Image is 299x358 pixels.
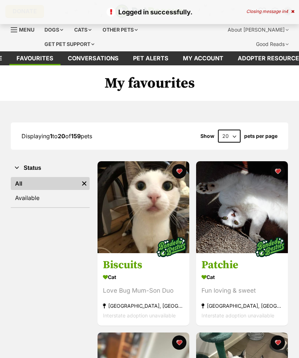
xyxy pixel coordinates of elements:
div: Fun loving & sweet [201,286,283,296]
span: Interstate adoption unavailable [103,312,176,319]
a: Favourites [9,51,61,65]
button: favourite [270,164,285,178]
h3: Biscuits [103,258,184,272]
img: Patchie [196,161,288,253]
div: Other pets [98,23,143,37]
div: Cats [69,23,96,37]
strong: 20 [58,132,65,140]
div: Cat [103,272,184,282]
a: conversations [61,51,126,65]
a: My account [176,51,231,65]
span: Show [200,133,214,139]
a: Available [11,191,90,204]
div: Love Bug Mum-Son Duo [103,286,184,296]
a: Pet alerts [126,51,176,65]
img: bonded besties [153,229,189,265]
div: Good Reads [251,37,294,51]
a: Remove filter [79,177,90,190]
button: Status [11,163,90,173]
span: Interstate adoption unavailable [201,312,274,319]
strong: 159 [71,132,81,140]
div: [GEOGRAPHIC_DATA], [GEOGRAPHIC_DATA] [103,301,184,311]
h3: Patchie [201,258,283,272]
span: Displaying to of pets [22,132,92,140]
div: Cat [201,272,283,282]
div: Status [11,176,90,207]
img: Biscuits [98,161,189,253]
a: Patchie Cat Fun loving & sweet [GEOGRAPHIC_DATA], [GEOGRAPHIC_DATA] Interstate adoption unavailab... [196,253,288,326]
a: Biscuits Cat Love Bug Mum-Son Duo [GEOGRAPHIC_DATA], [GEOGRAPHIC_DATA] Interstate adoption unavai... [98,253,189,326]
button: favourite [270,335,285,350]
a: All [11,177,79,190]
button: favourite [172,335,186,350]
strong: 1 [50,132,52,140]
div: [GEOGRAPHIC_DATA], [GEOGRAPHIC_DATA] [201,301,283,311]
img: bonded besties [252,229,288,265]
div: Get pet support [39,37,99,51]
span: Menu [19,27,34,33]
div: About [PERSON_NAME] [223,23,294,37]
div: Dogs [39,23,68,37]
label: pets per page [244,133,277,139]
a: Menu [11,23,39,36]
button: favourite [172,164,186,178]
